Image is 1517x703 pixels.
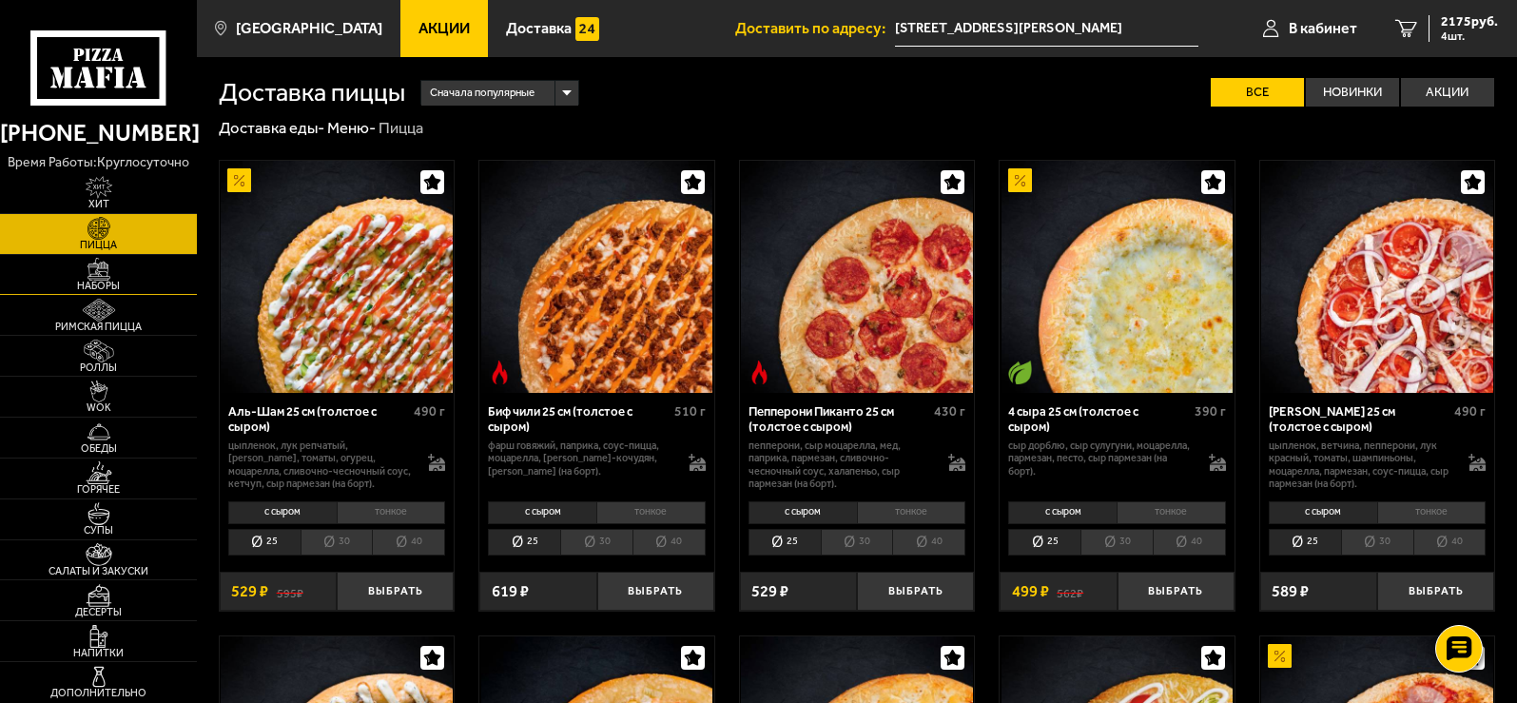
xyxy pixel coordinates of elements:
[1057,583,1083,599] s: 562 ₽
[1118,572,1235,611] button: Выбрать
[1008,439,1193,478] p: сыр дорблю, сыр сулугуни, моцарелла, пармезан, песто, сыр пармезан (на борт).
[219,118,324,137] a: Доставка еды-
[479,161,714,392] a: Острое блюдоБиф чили 25 см (толстое с сыром)
[488,439,672,478] p: фарш говяжий, паприка, соус-пицца, моцарелла, [PERSON_NAME]-кочудян, [PERSON_NAME] (на борт).
[749,529,821,556] li: 25
[337,572,454,611] button: Выбрать
[1117,501,1226,524] li: тонкое
[1441,30,1498,42] span: 4 шт.
[488,529,560,556] li: 25
[1153,529,1226,556] li: 40
[1377,572,1494,611] button: Выбрать
[228,404,409,435] div: Аль-Шам 25 см (толстое с сыром)
[895,11,1198,47] input: Ваш адрес доставки
[749,501,857,524] li: с сыром
[488,361,512,384] img: Острое блюдо
[1272,583,1309,599] span: 589 ₽
[221,161,452,392] img: Аль-Шам 25 см (толстое с сыром)
[1211,78,1304,106] label: Все
[1000,161,1235,392] a: АкционныйВегетарианское блюдо4 сыра 25 см (толстое с сыром)
[228,501,337,524] li: с сыром
[1268,644,1292,668] img: Акционный
[748,361,771,384] img: Острое блюдо
[219,80,405,106] h1: Доставка пиццы
[372,529,445,556] li: 40
[236,21,382,36] span: [GEOGRAPHIC_DATA]
[741,161,972,392] img: Пепперони Пиканто 25 см (толстое с сыром)
[481,161,712,392] img: Биф чили 25 см (толстое с сыром)
[1008,529,1080,556] li: 25
[1377,501,1487,524] li: тонкое
[327,118,376,137] a: Меню-
[934,403,965,420] span: 430 г
[895,11,1198,47] span: бульвар Александра Грина, 3
[301,529,373,556] li: 30
[597,572,714,611] button: Выбрать
[575,17,599,41] img: 15daf4d41897b9f0e9f617042186c801.svg
[1289,21,1357,36] span: В кабинет
[337,501,446,524] li: тонкое
[1008,404,1189,435] div: 4 сыра 25 см (толстое с сыром)
[227,168,251,192] img: Акционный
[749,404,929,435] div: Пепперони Пиканто 25 см (толстое с сыром)
[1269,501,1377,524] li: с сыром
[1401,78,1494,106] label: Акции
[1002,161,1233,392] img: 4 сыра 25 см (толстое с сыром)
[506,21,572,36] span: Доставка
[821,529,893,556] li: 30
[892,529,965,556] li: 40
[1454,403,1486,420] span: 490 г
[1261,161,1492,392] img: Петровская 25 см (толстое с сыром)
[674,403,706,420] span: 510 г
[1008,361,1032,384] img: Вегетарианское блюдо
[751,583,788,599] span: 529 ₽
[857,572,974,611] button: Выбрать
[228,529,301,556] li: 25
[488,404,669,435] div: Биф чили 25 см (толстое с сыром)
[379,118,423,139] div: Пицца
[740,161,975,392] a: Острое блюдоПепперони Пиканто 25 см (толстое с сыром)
[596,501,706,524] li: тонкое
[1341,529,1413,556] li: 30
[430,78,535,108] span: Сначала популярные
[418,21,470,36] span: Акции
[1269,529,1341,556] li: 25
[857,501,966,524] li: тонкое
[560,529,632,556] li: 30
[1441,15,1498,29] span: 2175 руб.
[1413,529,1487,556] li: 40
[231,583,268,599] span: 529 ₽
[414,403,445,420] span: 490 г
[1195,403,1226,420] span: 390 г
[220,161,455,392] a: АкционныйАль-Шам 25 см (толстое с сыром)
[277,583,303,599] s: 595 ₽
[1012,583,1049,599] span: 499 ₽
[632,529,706,556] li: 40
[1306,78,1399,106] label: Новинки
[228,439,413,490] p: цыпленок, лук репчатый, [PERSON_NAME], томаты, огурец, моцарелла, сливочно-чесночный соус, кетчуп...
[1260,161,1495,392] a: Петровская 25 см (толстое с сыром)
[1008,168,1032,192] img: Акционный
[492,583,529,599] span: 619 ₽
[749,439,933,490] p: пепперони, сыр Моцарелла, мед, паприка, пармезан, сливочно-чесночный соус, халапеньо, сыр пармеза...
[488,501,596,524] li: с сыром
[735,21,895,36] span: Доставить по адресу:
[1269,404,1449,435] div: [PERSON_NAME] 25 см (толстое с сыром)
[1269,439,1453,490] p: цыпленок, ветчина, пепперони, лук красный, томаты, шампиньоны, моцарелла, пармезан, соус-пицца, с...
[1008,501,1117,524] li: с сыром
[1080,529,1153,556] li: 30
